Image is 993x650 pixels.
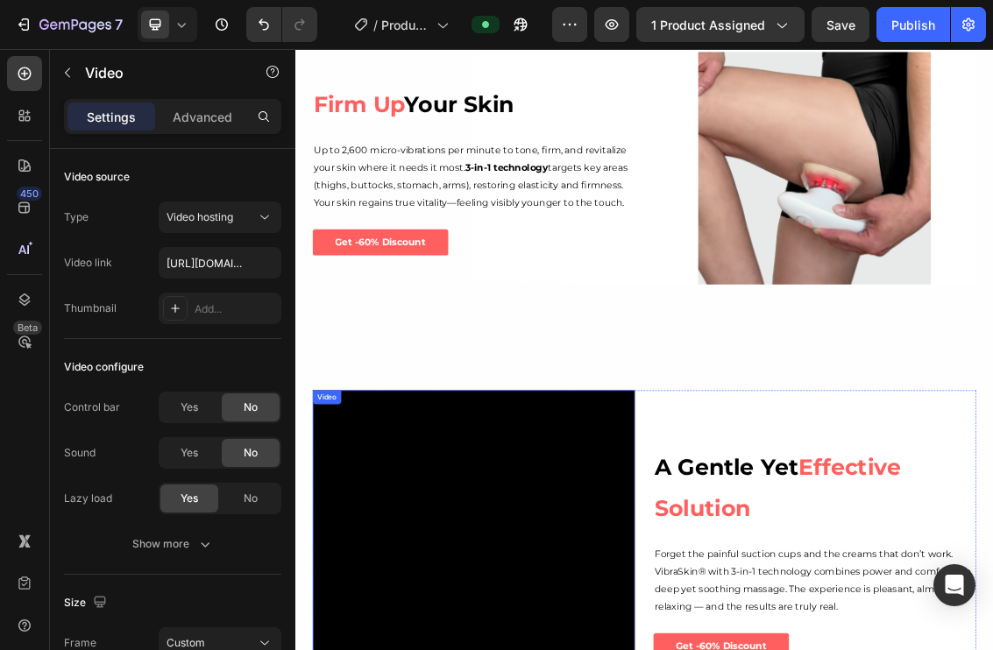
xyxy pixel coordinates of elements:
[933,564,975,606] div: Open Intercom Messenger
[64,169,130,185] div: Video source
[64,528,281,560] button: Show more
[17,187,42,201] div: 450
[381,16,429,34] span: Product page V2 VibraSkin
[812,7,869,42] button: Save
[244,491,258,506] span: No
[173,108,232,126] p: Advanced
[607,4,958,355] img: gempages_572554177977255064-1ed6e0e0-2a6e-495a-b7f1-4e02330980f7.png
[636,7,805,42] button: 1 product assigned
[64,209,89,225] div: Type
[244,399,258,415] span: No
[876,7,950,42] button: Publish
[295,49,993,650] iframe: Design area
[64,491,112,506] div: Lazy load
[115,14,123,35] p: 7
[64,591,110,615] div: Size
[181,399,198,415] span: Yes
[244,445,258,461] span: No
[30,517,66,533] div: Video
[167,636,205,649] span: Custom
[167,210,233,223] span: Video hosting
[85,62,234,83] p: Video
[181,445,198,461] span: Yes
[64,399,120,415] div: Control bar
[373,16,378,34] span: /
[64,359,144,375] div: Video configure
[195,301,277,317] div: Add...
[826,18,855,32] span: Save
[132,535,214,553] div: Show more
[159,201,281,233] button: Video hosting
[64,300,117,316] div: Thumbnail
[891,16,935,34] div: Publish
[7,7,131,42] button: 7
[87,108,136,126] p: Settings
[64,255,112,271] div: Video link
[246,7,317,42] div: Undo/Redo
[651,16,765,34] span: 1 product assigned
[64,445,96,461] div: Sound
[13,321,42,335] div: Beta
[181,491,198,506] span: Yes
[159,247,281,279] input: Insert video url here
[542,609,758,650] span: A Gentle Yet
